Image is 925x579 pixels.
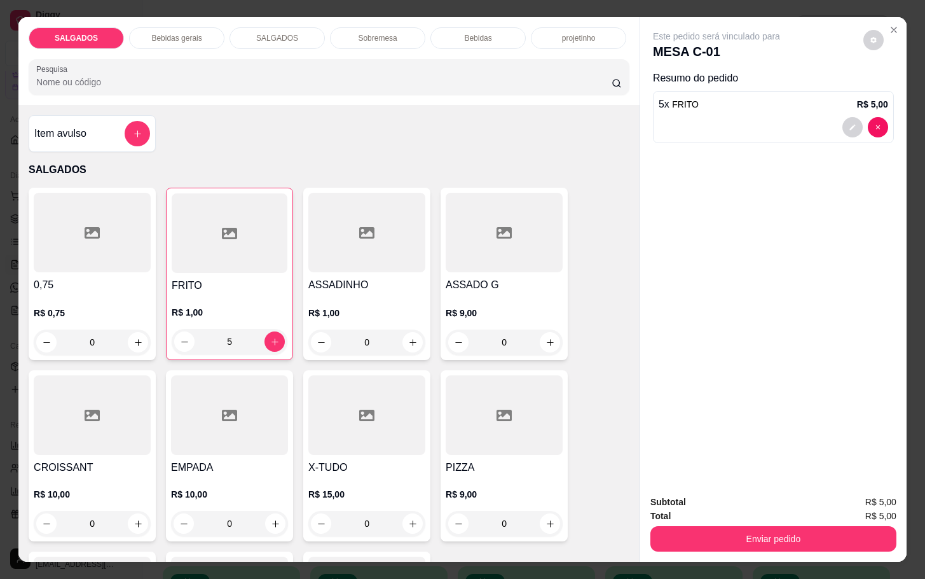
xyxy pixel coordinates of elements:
[650,497,686,507] strong: Subtotal
[171,488,288,501] p: R$ 10,00
[884,20,904,40] button: Close
[125,121,150,146] button: add-separate-item
[151,33,202,43] p: Bebidas gerais
[672,99,699,109] span: FRITO
[308,307,425,319] p: R$ 1,00
[650,511,671,521] strong: Total
[863,30,884,50] button: decrease-product-quantity
[402,513,423,534] button: increase-product-quantity
[358,33,397,43] p: Sobremesa
[842,117,863,137] button: decrease-product-quantity
[653,30,780,43] p: Este pedido será vinculado para
[55,33,98,43] p: SALGADOS
[464,33,491,43] p: Bebidas
[446,307,563,319] p: R$ 9,00
[446,460,563,475] h4: PIZZA
[308,460,425,475] h4: X-TUDO
[34,307,151,319] p: R$ 0,75
[128,513,148,534] button: increase-product-quantity
[562,33,596,43] p: projetinho
[402,332,423,352] button: increase-product-quantity
[36,332,57,352] button: decrease-product-quantity
[308,277,425,293] h4: ASSADINHO
[264,331,285,352] button: increase-product-quantity
[36,76,612,88] input: Pesquisa
[868,117,888,137] button: decrease-product-quantity
[36,64,72,74] label: Pesquisa
[865,509,896,523] span: R$ 5,00
[857,98,888,111] p: R$ 5,00
[311,332,331,352] button: decrease-product-quantity
[446,277,563,293] h4: ASSADO G
[171,460,288,475] h4: EMPADA
[174,513,194,534] button: decrease-product-quantity
[653,43,780,60] p: MESA C-01
[36,513,57,534] button: decrease-product-quantity
[172,278,287,293] h4: FRITO
[865,495,896,509] span: R$ 5,00
[659,97,699,112] p: 5 x
[448,332,469,352] button: decrease-product-quantity
[311,513,331,534] button: decrease-product-quantity
[172,306,287,319] p: R$ 1,00
[265,513,285,534] button: increase-product-quantity
[308,488,425,501] p: R$ 15,00
[446,488,563,501] p: R$ 9,00
[128,332,148,352] button: increase-product-quantity
[540,332,560,352] button: increase-product-quantity
[174,331,195,352] button: decrease-product-quantity
[540,513,560,534] button: increase-product-quantity
[29,162,629,178] p: SALGADOS
[34,126,86,141] h4: Item avulso
[34,277,151,293] h4: 0,75
[34,488,151,501] p: R$ 10,00
[256,33,298,43] p: SALGADOS
[653,71,894,86] p: Resumo do pedido
[650,526,896,552] button: Enviar pedido
[34,460,151,475] h4: CROISSANT
[448,513,469,534] button: decrease-product-quantity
